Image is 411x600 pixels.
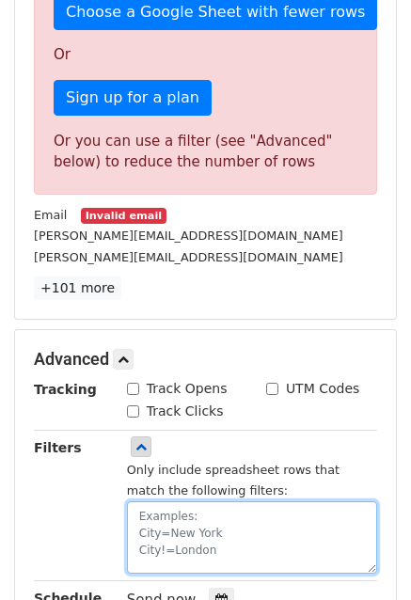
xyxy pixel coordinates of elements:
small: [PERSON_NAME][EMAIL_ADDRESS][DOMAIN_NAME] [34,250,343,264]
p: Or [54,45,357,65]
iframe: Chat Widget [317,510,411,600]
small: Email [34,208,67,222]
small: Invalid email [81,208,166,224]
div: Chat-Widget [317,510,411,600]
label: UTM Codes [286,379,359,399]
label: Track Clicks [147,402,224,421]
strong: Filters [34,440,82,455]
small: [PERSON_NAME][EMAIL_ADDRESS][DOMAIN_NAME] [34,229,343,243]
a: +101 more [34,276,121,300]
h5: Advanced [34,349,377,370]
a: Sign up for a plan [54,80,212,116]
div: Or you can use a filter (see "Advanced" below) to reduce the number of rows [54,131,357,173]
strong: Tracking [34,382,97,397]
label: Track Opens [147,379,228,399]
small: Only include spreadsheet rows that match the following filters: [127,463,340,498]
